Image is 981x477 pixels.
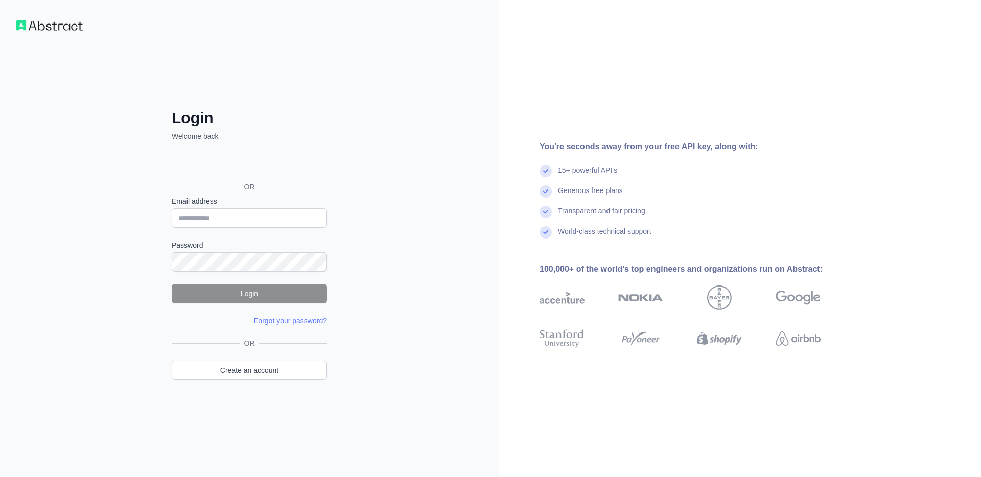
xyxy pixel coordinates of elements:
[16,20,83,31] img: Workflow
[707,285,732,310] img: bayer
[697,327,742,350] img: shopify
[172,196,327,206] label: Email address
[776,327,821,350] img: airbnb
[172,109,327,127] h2: Login
[172,240,327,250] label: Password
[172,284,327,303] button: Login
[172,131,327,141] p: Welcome back
[540,327,585,350] img: stanford university
[540,226,552,238] img: check mark
[236,182,263,192] span: OR
[540,140,853,153] div: You're seconds away from your free API key, along with:
[540,165,552,177] img: check mark
[540,263,853,275] div: 100,000+ of the world's top engineers and organizations run on Abstract:
[540,206,552,218] img: check mark
[540,185,552,198] img: check mark
[558,165,617,185] div: 15+ powerful API's
[540,285,585,310] img: accenture
[618,327,663,350] img: payoneer
[558,226,651,247] div: World-class technical support
[254,317,327,325] a: Forgot your password?
[240,338,259,348] span: OR
[167,153,330,175] iframe: Sign in with Google Button
[618,285,663,310] img: nokia
[776,285,821,310] img: google
[558,185,623,206] div: Generous free plans
[172,361,327,380] a: Create an account
[558,206,645,226] div: Transparent and fair pricing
